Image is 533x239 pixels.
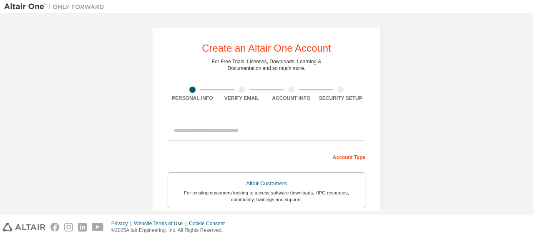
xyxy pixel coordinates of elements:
[50,223,59,232] img: facebook.svg
[266,95,316,102] div: Account Info
[92,223,104,232] img: youtube.svg
[78,223,87,232] img: linkedin.svg
[64,223,73,232] img: instagram.svg
[168,150,365,163] div: Account Type
[4,2,108,11] img: Altair One
[217,95,267,102] div: Verify Email
[173,189,360,203] div: For existing customers looking to access software downloads, HPC resources, community, trainings ...
[168,95,217,102] div: Personal Info
[173,178,360,189] div: Altair Customers
[111,227,230,234] p: © 2025 Altair Engineering, Inc. All Rights Reserved.
[3,223,45,232] img: altair_logo.svg
[202,43,331,53] div: Create an Altair One Account
[212,58,322,72] div: For Free Trials, Licenses, Downloads, Learning & Documentation and so much more.
[134,220,189,227] div: Website Terms of Use
[111,220,134,227] div: Privacy
[189,220,229,227] div: Cookie Consent
[316,95,366,102] div: Security Setup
